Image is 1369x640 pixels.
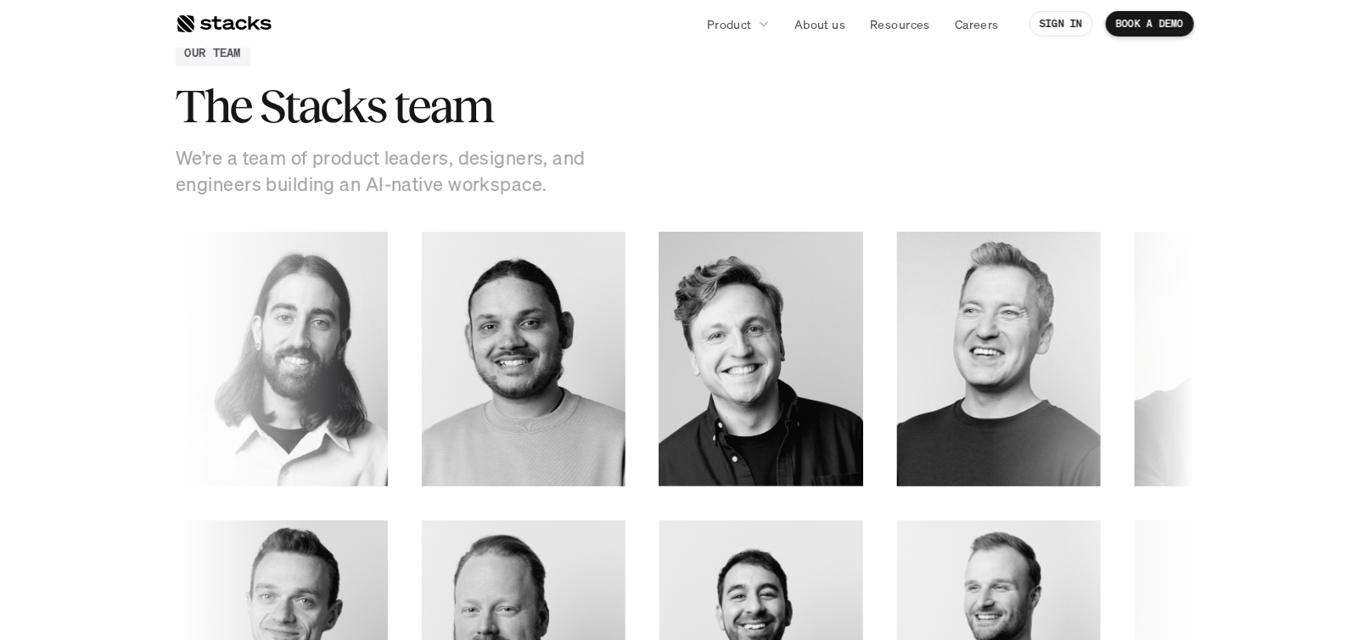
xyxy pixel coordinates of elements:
[860,8,940,39] a: Resources
[707,15,752,33] p: Product
[945,8,1009,39] a: Careers
[1106,11,1194,36] a: BOOK A DEMO
[176,80,685,132] h2: The Stacks team
[1040,18,1083,30] p: SIGN IN
[955,15,999,33] p: Careers
[176,145,600,198] p: We’re a team of product leaders, designers, and engineers building an AI-native workspace.
[1030,11,1093,36] a: SIGN IN
[870,15,930,33] p: Resources
[794,15,845,33] p: About us
[784,8,856,39] a: About us
[185,43,241,61] h2: OUR TEAM
[1116,18,1184,30] p: BOOK A DEMO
